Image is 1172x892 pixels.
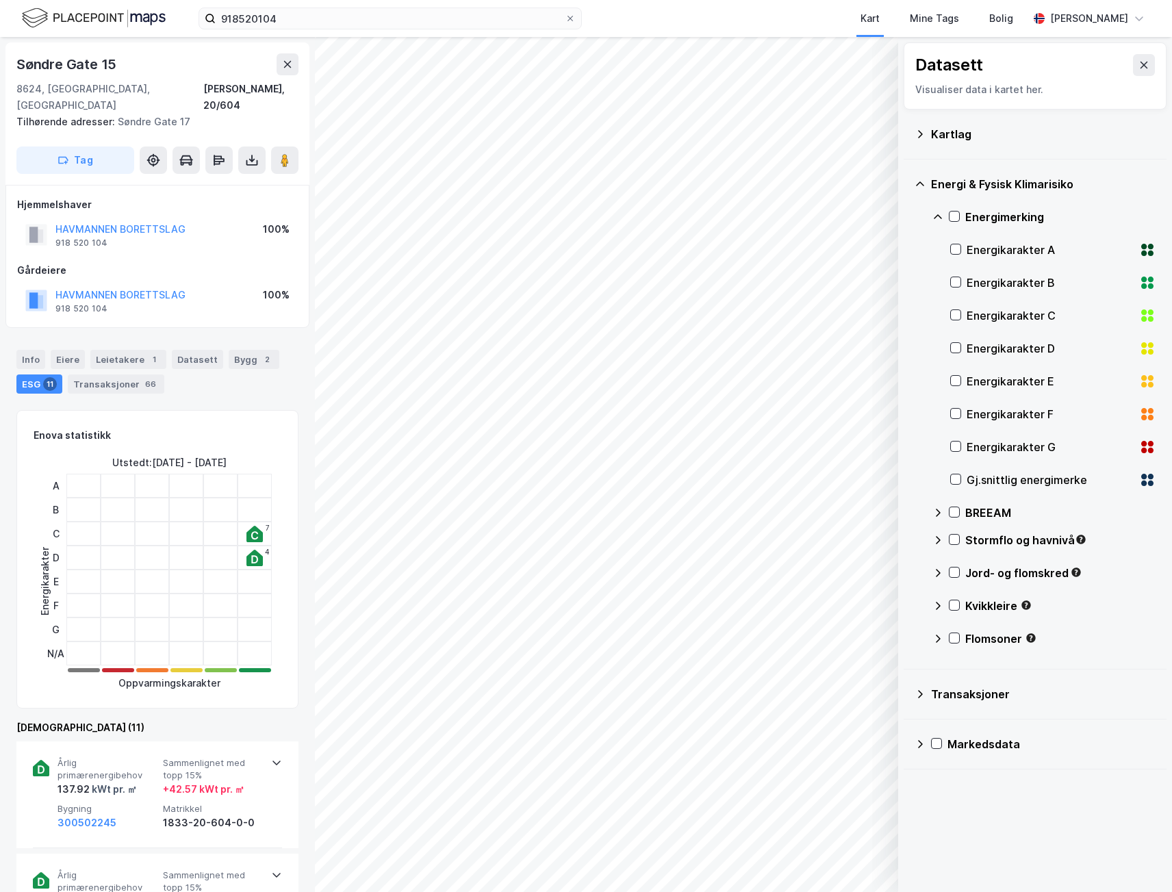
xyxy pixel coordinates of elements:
[47,641,64,665] div: N/A
[172,350,223,369] div: Datasett
[965,598,1156,614] div: Kvikkleire
[16,146,134,174] button: Tag
[58,815,116,831] button: 300502245
[967,373,1134,390] div: Energikarakter E
[263,287,290,303] div: 100%
[967,439,1134,455] div: Energikarakter G
[51,350,85,369] div: Eiere
[47,546,64,570] div: D
[260,353,274,366] div: 2
[163,815,263,831] div: 1833-20-604-0-0
[965,505,1156,521] div: BREEAM
[263,221,290,238] div: 100%
[266,524,270,532] div: 7
[967,406,1134,422] div: Energikarakter F
[47,570,64,594] div: E
[47,522,64,546] div: C
[55,238,107,249] div: 918 520 104
[16,81,203,114] div: 8624, [GEOGRAPHIC_DATA], [GEOGRAPHIC_DATA]
[58,757,157,781] span: Årlig primærenergibehov
[931,126,1156,142] div: Kartlag
[16,53,119,75] div: Søndre Gate 15
[203,81,298,114] div: [PERSON_NAME], 20/604
[1075,533,1087,546] div: Tooltip anchor
[16,374,62,394] div: ESG
[1104,826,1172,892] iframe: Chat Widget
[16,719,298,736] div: [DEMOGRAPHIC_DATA] (11)
[861,10,880,27] div: Kart
[947,736,1156,752] div: Markedsdata
[142,377,159,391] div: 66
[17,196,298,213] div: Hjemmelshaver
[1050,10,1128,27] div: [PERSON_NAME]
[1025,632,1037,644] div: Tooltip anchor
[22,6,166,30] img: logo.f888ab2527a4732fd821a326f86c7f29.svg
[965,565,1156,581] div: Jord- og flomskred
[16,350,45,369] div: Info
[55,303,107,314] div: 918 520 104
[90,350,166,369] div: Leietakere
[90,781,137,798] div: kWt pr. ㎡
[1070,566,1082,578] div: Tooltip anchor
[37,547,53,615] div: Energikarakter
[915,81,1155,98] div: Visualiser data i kartet her.
[163,757,263,781] span: Sammenlignet med topp 15%
[915,54,983,76] div: Datasett
[216,8,565,29] input: Søk på adresse, matrikkel, gårdeiere, leietakere eller personer
[931,686,1156,702] div: Transaksjoner
[910,10,959,27] div: Mine Tags
[967,242,1134,258] div: Energikarakter A
[16,116,118,127] span: Tilhørende adresser:
[967,307,1134,324] div: Energikarakter C
[965,532,1156,548] div: Stormflo og havnivå
[965,630,1156,647] div: Flomsoner
[47,498,64,522] div: B
[265,548,270,556] div: 4
[47,617,64,641] div: G
[118,675,220,691] div: Oppvarmingskarakter
[68,374,164,394] div: Transaksjoner
[47,474,64,498] div: A
[34,427,111,444] div: Enova statistikk
[229,350,279,369] div: Bygg
[147,353,161,366] div: 1
[47,594,64,617] div: F
[967,472,1134,488] div: Gj.snittlig energimerke
[1020,599,1032,611] div: Tooltip anchor
[112,455,227,471] div: Utstedt : [DATE] - [DATE]
[16,114,288,130] div: Søndre Gate 17
[931,176,1156,192] div: Energi & Fysisk Klimarisiko
[43,377,57,391] div: 11
[163,781,244,798] div: + 42.57 kWt pr. ㎡
[58,781,137,798] div: 137.92
[163,803,263,815] span: Matrikkel
[17,262,298,279] div: Gårdeiere
[1104,826,1172,892] div: Kontrollprogram for chat
[967,340,1134,357] div: Energikarakter D
[58,803,157,815] span: Bygning
[967,275,1134,291] div: Energikarakter B
[965,209,1156,225] div: Energimerking
[989,10,1013,27] div: Bolig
